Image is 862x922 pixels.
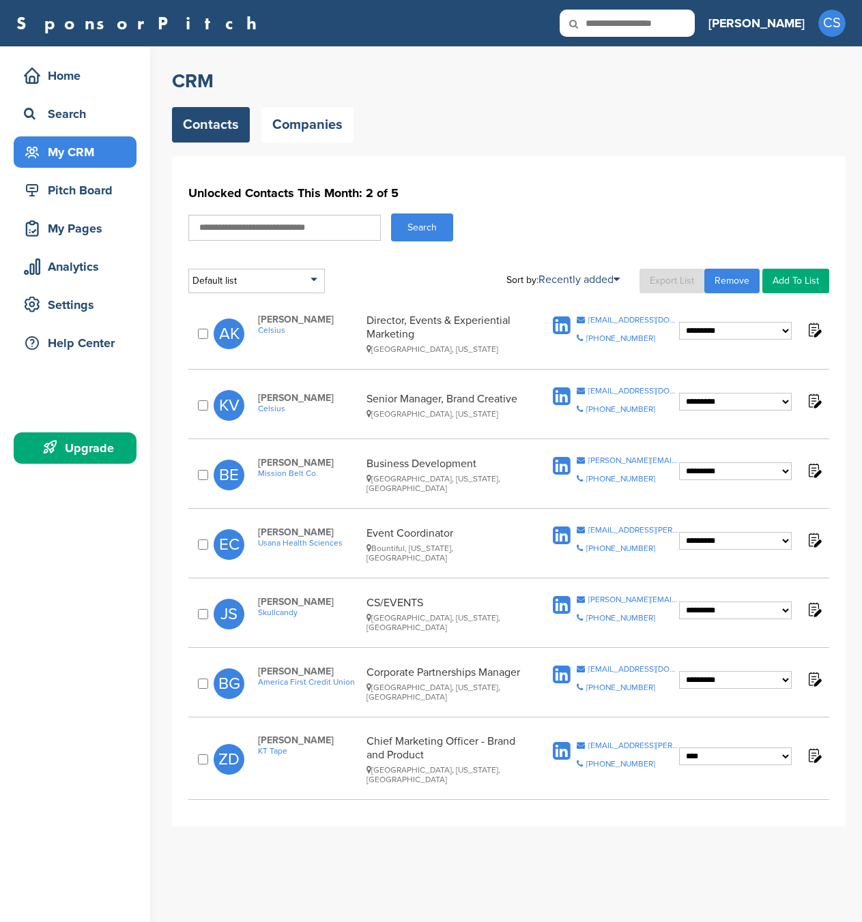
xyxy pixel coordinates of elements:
div: [GEOGRAPHIC_DATA], [US_STATE], [GEOGRAPHIC_DATA] [367,765,527,784]
div: [PERSON_NAME][EMAIL_ADDRESS][DOMAIN_NAME] [588,595,679,604]
a: Celsius [258,325,360,335]
a: Analytics [14,251,137,282]
div: Director, Events & Experiential Marketing [367,314,527,354]
div: [GEOGRAPHIC_DATA], [US_STATE] [367,344,527,354]
span: [PERSON_NAME] [258,526,360,538]
div: Event Coordinator [367,526,527,563]
a: Upgrade [14,432,137,464]
div: [GEOGRAPHIC_DATA], [US_STATE], [GEOGRAPHIC_DATA] [367,474,527,493]
img: Notes [805,670,822,687]
div: Search [20,102,137,126]
div: Corporate Partnerships Manager [367,666,527,702]
div: [PHONE_NUMBER] [586,334,655,342]
div: [EMAIL_ADDRESS][DOMAIN_NAME] [588,387,679,395]
span: [PERSON_NAME] [258,596,360,608]
div: Settings [20,293,137,317]
div: Upgrade [20,436,137,460]
span: [PERSON_NAME] [258,314,360,325]
div: Sort by: [506,274,620,285]
a: Recently added [538,273,620,286]
div: My Pages [20,216,137,241]
a: Export List [640,269,704,293]
div: [PHONE_NUMBER] [586,405,655,413]
span: BE [214,460,244,490]
h3: [PERSON_NAME] [708,14,805,33]
div: [PHONE_NUMBER] [586,475,655,483]
a: Usana Health Sciences [258,538,360,548]
div: [EMAIL_ADDRESS][PERSON_NAME][DOMAIN_NAME] [588,741,679,749]
div: Senior Manager, Brand Creative [367,392,527,419]
div: Default list [188,269,325,293]
a: Help Center [14,327,137,359]
div: My CRM [20,140,137,164]
div: [PERSON_NAME][EMAIL_ADDRESS][DOMAIN_NAME] [588,456,679,464]
div: [PHONE_NUMBER] [586,760,655,768]
span: ZD [214,744,244,775]
a: America First Credit Union [258,677,360,687]
span: KV [214,390,244,421]
button: Search [391,213,453,241]
div: Chief Marketing Officer - Brand and Product [367,734,527,784]
span: [PERSON_NAME] [258,392,360,404]
div: Pitch Board [20,178,137,203]
div: [PHONE_NUMBER] [586,683,655,691]
a: KT Tape [258,746,360,756]
img: Notes [805,531,822,548]
a: SponsorPitch [16,14,265,32]
div: Business Development [367,457,527,493]
span: EC [214,529,244,560]
h2: CRM [172,69,846,93]
a: My CRM [14,136,137,168]
a: Search [14,98,137,130]
span: JS [214,599,244,629]
a: Home [14,60,137,91]
div: Help Center [20,331,137,355]
div: [GEOGRAPHIC_DATA], [US_STATE] [367,409,527,419]
a: [PERSON_NAME] [708,8,805,38]
a: Mission Belt Co. [258,469,360,478]
div: [EMAIL_ADDRESS][DOMAIN_NAME] [588,316,679,324]
img: Notes [805,601,822,618]
div: Home [20,63,137,88]
a: Remove [704,269,760,293]
span: BG [214,668,244,699]
div: [EMAIL_ADDRESS][DOMAIN_NAME] [588,665,679,673]
h1: Unlocked Contacts This Month: 2 of 5 [188,181,829,205]
div: CS/EVENTS [367,596,527,632]
span: [PERSON_NAME] [258,666,360,677]
a: Skullcandy [258,608,360,617]
img: Notes [805,462,822,479]
div: Analytics [20,254,137,279]
a: Companies [261,107,354,143]
div: [PHONE_NUMBER] [586,544,655,552]
img: Notes [805,747,822,764]
a: Add To List [762,269,829,293]
a: Pitch Board [14,175,137,206]
span: AK [214,318,244,349]
img: Notes [805,321,822,338]
div: [GEOGRAPHIC_DATA], [US_STATE], [GEOGRAPHIC_DATA] [367,613,527,632]
span: CS [818,10,846,37]
div: [PHONE_NUMBER] [586,614,655,622]
div: [GEOGRAPHIC_DATA], [US_STATE], [GEOGRAPHIC_DATA] [367,683,527,702]
a: My Pages [14,213,137,244]
a: Celsius [258,404,360,413]
img: Notes [805,392,822,409]
span: [PERSON_NAME] [258,457,360,469]
a: Settings [14,289,137,321]
div: Bountiful, [US_STATE], [GEOGRAPHIC_DATA] [367,544,527,563]
a: Contacts [172,107,250,143]
div: [EMAIL_ADDRESS][PERSON_NAME][DOMAIN_NAME] [588,526,679,534]
span: [PERSON_NAME] [258,734,360,746]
